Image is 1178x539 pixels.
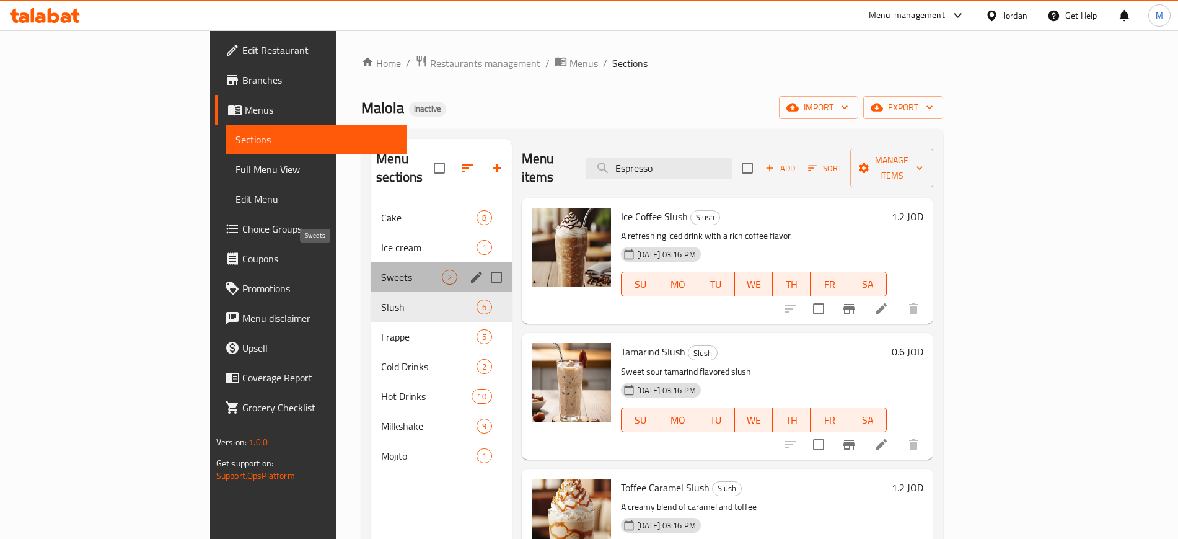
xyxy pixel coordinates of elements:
span: Slush [381,300,476,314]
button: Branch-specific-item [834,430,864,460]
span: MO [664,411,692,429]
div: Mojito1 [371,441,512,471]
button: TU [697,408,735,432]
div: Cake8 [371,203,512,233]
span: Sort sections [452,153,482,183]
a: Branches [215,65,407,95]
span: Hot Drinks [381,389,472,404]
a: Menus [555,55,598,71]
button: Add section [482,153,512,183]
span: Select all sections [426,155,452,181]
p: A creamy blend of caramel and toffee [621,499,887,515]
span: Restaurants management [430,56,540,71]
li: / [545,56,550,71]
span: FR [815,411,843,429]
div: Ice cream1 [371,233,512,262]
span: SA [853,275,881,293]
span: WE [740,275,768,293]
a: Edit menu item [874,437,889,452]
span: FR [815,275,843,293]
span: 5 [477,331,491,343]
span: Slush [688,346,717,360]
span: 1 [477,450,491,462]
div: Cold Drinks2 [371,352,512,381]
span: 2 [442,272,457,283]
div: items [477,329,492,344]
div: Slush6 [371,292,512,322]
a: Sections [226,125,407,154]
span: Mojito [381,448,476,463]
button: FR [811,408,848,432]
div: items [477,419,492,434]
div: Milkshake9 [371,411,512,441]
h6: 1.2 JOD [892,479,923,496]
span: Inactive [409,104,446,114]
div: Slush [712,481,742,496]
div: items [477,448,492,463]
span: Sort items [800,159,850,178]
span: Slush [713,481,741,496]
span: 6 [477,301,491,313]
span: Slush [691,210,719,225]
button: Branch-specific-item [834,294,864,324]
div: items [472,389,491,404]
a: Restaurants management [415,55,540,71]
span: 1.0.0 [249,434,268,450]
span: Ice Coffee Slush [621,207,688,226]
div: items [477,300,492,314]
span: Coupons [242,251,397,266]
span: Sections [235,132,397,147]
span: Menu disclaimer [242,311,397,326]
span: 10 [472,391,491,403]
nav: breadcrumb [361,55,943,71]
span: [DATE] 03:16 PM [632,249,701,261]
button: SA [848,408,886,432]
button: MO [659,272,697,296]
span: Grocery Checklist [242,400,397,415]
nav: Menu sections [371,198,512,476]
img: Tamarind Slush [532,343,611,422]
div: Milkshake [381,419,476,434]
a: Grocery Checklist [215,393,407,422]
span: Manage items [860,153,923,184]
span: 8 [477,212,491,224]
button: MO [659,408,697,432]
button: Sort [805,159,845,178]
span: Upsell [242,341,397,355]
span: Select to update [806,296,832,322]
span: Branches [242,73,397,87]
p: A refreshing iced drink with a rich coffee flavor. [621,228,887,244]
a: Menu disclaimer [215,303,407,333]
div: Frappe5 [371,322,512,352]
button: SU [621,408,659,432]
button: export [863,96,943,119]
a: Menus [215,95,407,125]
button: TU [697,272,735,296]
span: Frappe [381,329,476,344]
div: Inactive [409,102,446,117]
a: Coverage Report [215,363,407,393]
button: import [779,96,858,119]
a: Coupons [215,244,407,274]
span: Select section [734,155,760,181]
h2: Menu items [522,149,571,187]
span: Version: [216,434,247,450]
span: export [873,100,933,115]
span: [DATE] 03:16 PM [632,385,701,396]
a: Choice Groups [215,214,407,244]
span: Choice Groups [242,221,397,236]
span: Select to update [806,432,832,458]
div: Slush [690,210,720,225]
span: Sections [612,56,648,71]
span: Add item [760,159,800,178]
span: Sweets [381,270,441,285]
h6: 0.6 JOD [892,343,923,360]
span: Ice cream [381,240,476,255]
div: items [477,359,492,374]
span: Toffee Caramel Slush [621,478,710,497]
button: WE [735,408,773,432]
span: Edit Restaurant [242,43,397,58]
button: edit [467,268,486,287]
